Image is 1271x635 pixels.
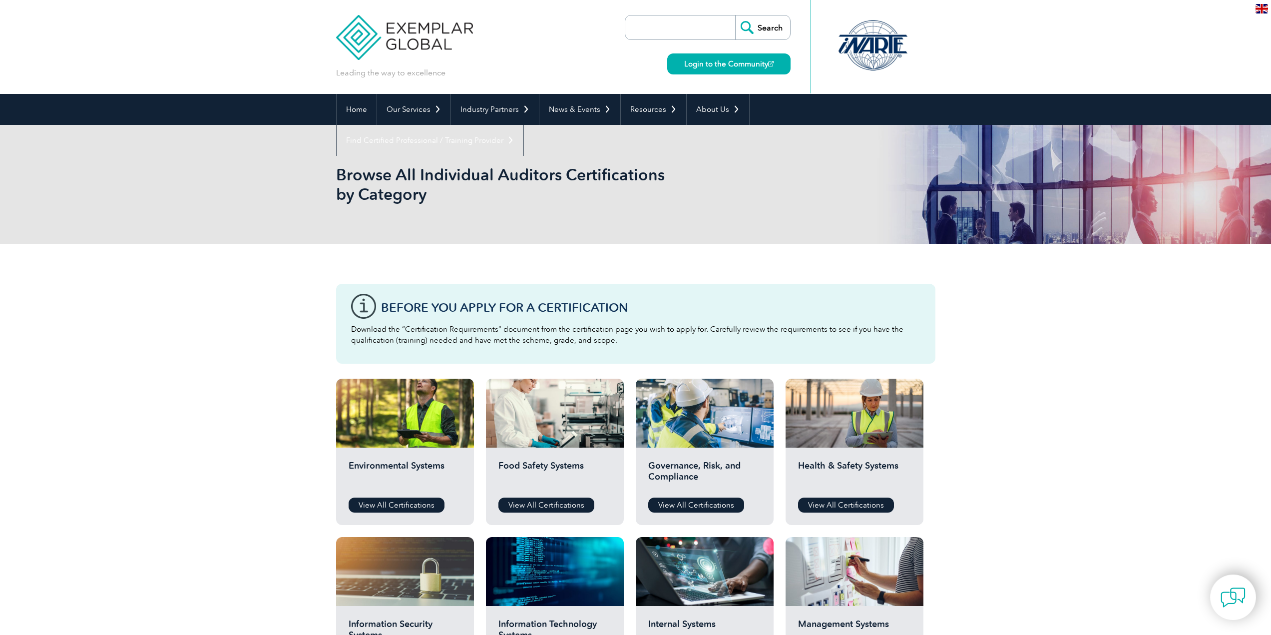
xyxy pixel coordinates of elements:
[1221,585,1246,610] img: contact-chat.png
[735,15,790,39] input: Search
[621,94,686,125] a: Resources
[337,94,377,125] a: Home
[798,498,894,513] a: View All Certifications
[498,498,594,513] a: View All Certifications
[1256,4,1268,13] img: en
[798,460,911,490] h2: Health & Safety Systems
[687,94,749,125] a: About Us
[768,61,774,66] img: open_square.png
[349,498,444,513] a: View All Certifications
[377,94,450,125] a: Our Services
[351,324,920,346] p: Download the “Certification Requirements” document from the certification page you wish to apply ...
[648,498,744,513] a: View All Certifications
[498,460,611,490] h2: Food Safety Systems
[381,301,920,314] h3: Before You Apply For a Certification
[336,67,445,78] p: Leading the way to excellence
[667,53,791,74] a: Login to the Community
[349,460,461,490] h2: Environmental Systems
[539,94,620,125] a: News & Events
[648,460,761,490] h2: Governance, Risk, and Compliance
[336,165,720,204] h1: Browse All Individual Auditors Certifications by Category
[337,125,523,156] a: Find Certified Professional / Training Provider
[451,94,539,125] a: Industry Partners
